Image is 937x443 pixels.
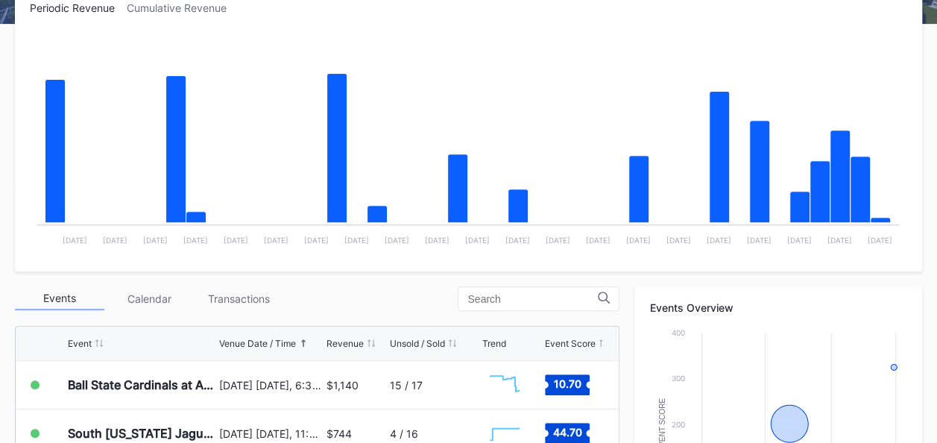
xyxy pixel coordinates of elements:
text: [DATE] [264,236,288,245]
div: Venue Date / Time [219,338,296,349]
text: [DATE] [103,236,127,245]
div: Ball State Cardinals at Auburn Tigers Football [68,377,215,392]
div: Event [68,338,92,349]
div: 4 / 16 [390,427,418,440]
text: [DATE] [304,236,329,245]
div: Event Score [545,338,596,349]
text: [DATE] [143,236,168,245]
text: [DATE] [224,236,248,245]
div: Calendar [104,287,194,310]
text: 300 [672,374,685,383]
text: [DATE] [425,236,449,245]
text: [DATE] [868,236,892,245]
text: 200 [672,420,685,429]
div: Periodic Revenue [30,1,127,14]
text: [DATE] [344,236,369,245]
div: Events Overview [649,301,907,314]
div: Transactions [194,287,283,310]
div: [DATE] [DATE], 6:30PM [219,379,323,392]
div: Cumulative Revenue [127,1,239,14]
div: Unsold / Sold [390,338,445,349]
text: [DATE] [546,236,570,245]
div: South [US_STATE] Jaguars at Auburn Tigers Football [68,426,215,441]
text: [DATE] [465,236,490,245]
div: 15 / 17 [390,379,423,392]
div: Revenue [326,338,364,349]
div: $744 [326,427,352,440]
input: Search [467,293,598,305]
text: [DATE] [63,236,87,245]
text: [DATE] [385,236,409,245]
text: [DATE] [183,236,208,245]
text: 44.70 [553,426,582,439]
text: 400 [672,328,685,337]
div: Trend [482,338,506,349]
text: [DATE] [626,236,651,245]
text: [DATE] [707,236,731,245]
text: [DATE] [666,236,691,245]
div: $1,140 [326,379,359,392]
text: 10.70 [554,377,581,390]
svg: Chart title [482,366,527,403]
div: [DATE] [DATE], 11:45AM [219,427,323,440]
text: [DATE] [827,236,852,245]
text: [DATE] [787,236,812,245]
div: Events [15,287,104,310]
text: [DATE] [505,236,530,245]
text: [DATE] [586,236,611,245]
text: [DATE] [747,236,772,245]
svg: Chart title [30,33,906,257]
